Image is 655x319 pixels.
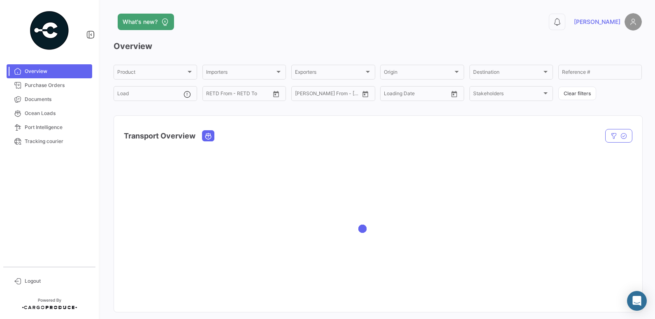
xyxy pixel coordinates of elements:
[359,88,372,100] button: Open calendar
[7,120,92,134] a: Port Intelligence
[29,10,70,51] img: powered-by.png
[7,92,92,106] a: Documents
[473,70,542,76] span: Destination
[7,106,92,120] a: Ocean Loads
[448,88,460,100] button: Open calendar
[123,18,158,26] span: What's new?
[118,14,174,30] button: What's new?
[25,277,89,285] span: Logout
[223,92,254,98] input: To
[114,40,642,52] h3: Overview
[401,92,432,98] input: To
[206,92,218,98] input: From
[574,18,620,26] span: [PERSON_NAME]
[384,92,395,98] input: From
[206,70,275,76] span: Importers
[295,92,307,98] input: From
[7,134,92,148] a: Tracking courier
[558,87,596,100] button: Clear filters
[7,64,92,78] a: Overview
[202,131,214,141] button: Ocean
[625,13,642,30] img: placeholder-user.png
[25,68,89,75] span: Overview
[25,124,89,131] span: Port Intelligence
[627,291,647,311] div: Abrir Intercom Messenger
[25,96,89,103] span: Documents
[25,82,89,89] span: Purchase Orders
[117,70,186,76] span: Product
[384,70,453,76] span: Origin
[312,92,343,98] input: To
[270,88,282,100] button: Open calendar
[124,130,195,142] h4: Transport Overview
[25,138,89,145] span: Tracking courier
[473,92,542,98] span: Stakeholders
[7,78,92,92] a: Purchase Orders
[25,110,89,117] span: Ocean Loads
[295,70,364,76] span: Exporters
